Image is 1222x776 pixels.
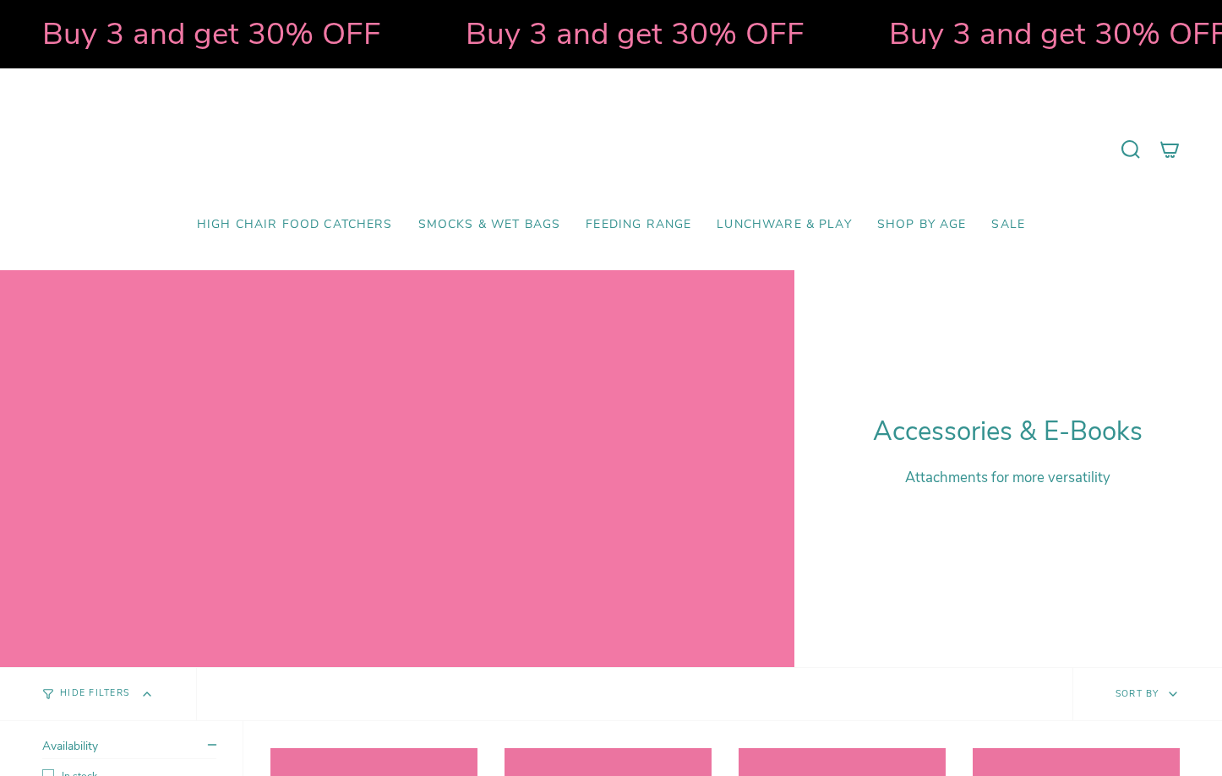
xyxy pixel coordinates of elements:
span: High Chair Food Catchers [197,218,393,232]
span: Smocks & Wet Bags [418,218,561,232]
a: Feeding Range [573,205,704,245]
span: SALE [991,218,1025,232]
summary: Availability [42,738,216,759]
h1: Accessories & E-Books [873,416,1143,448]
button: Sort by [1072,668,1222,720]
span: Shop by Age [877,218,967,232]
span: Feeding Range [586,218,691,232]
p: Attachments for more versatility [873,468,1143,487]
a: Shop by Age [865,205,979,245]
strong: Buy 3 and get 30% OFF [461,13,799,55]
a: Lunchware & Play [704,205,864,245]
a: High Chair Food Catchers [184,205,406,245]
a: SALE [979,205,1038,245]
span: Sort by [1116,686,1159,699]
span: Lunchware & Play [717,218,851,232]
strong: Buy 3 and get 30% OFF [37,13,376,55]
a: Mumma’s Little Helpers [466,94,757,205]
a: Smocks & Wet Bags [406,205,574,245]
span: Availability [42,738,98,754]
span: Hide Filters [60,689,129,698]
